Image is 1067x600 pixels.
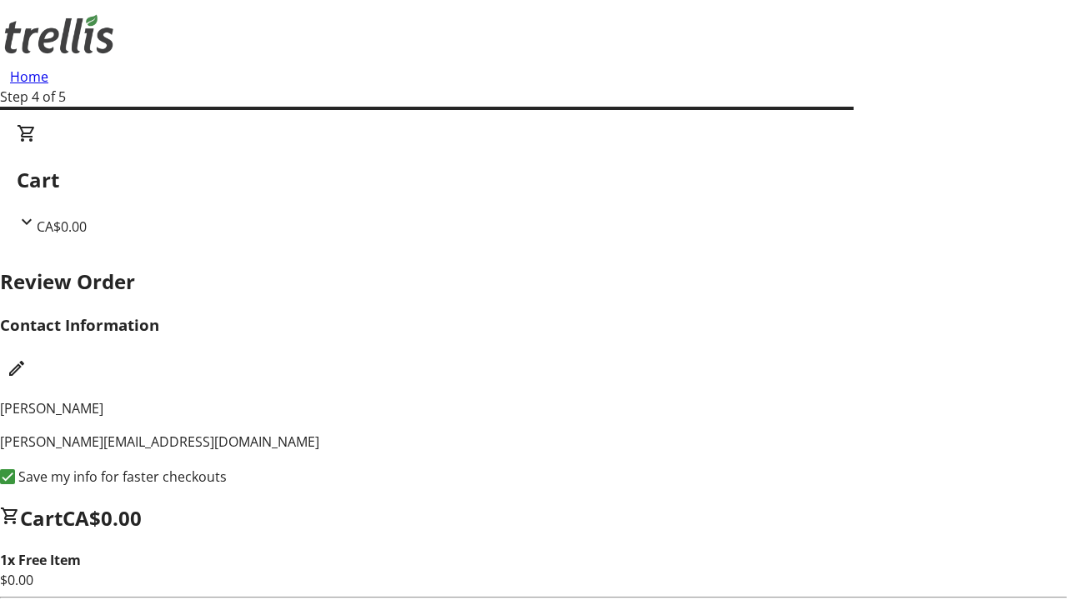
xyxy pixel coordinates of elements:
[17,123,1050,237] div: CartCA$0.00
[37,217,87,236] span: CA$0.00
[15,467,227,487] label: Save my info for faster checkouts
[20,504,63,532] span: Cart
[17,165,1050,195] h2: Cart
[63,504,142,532] span: CA$0.00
